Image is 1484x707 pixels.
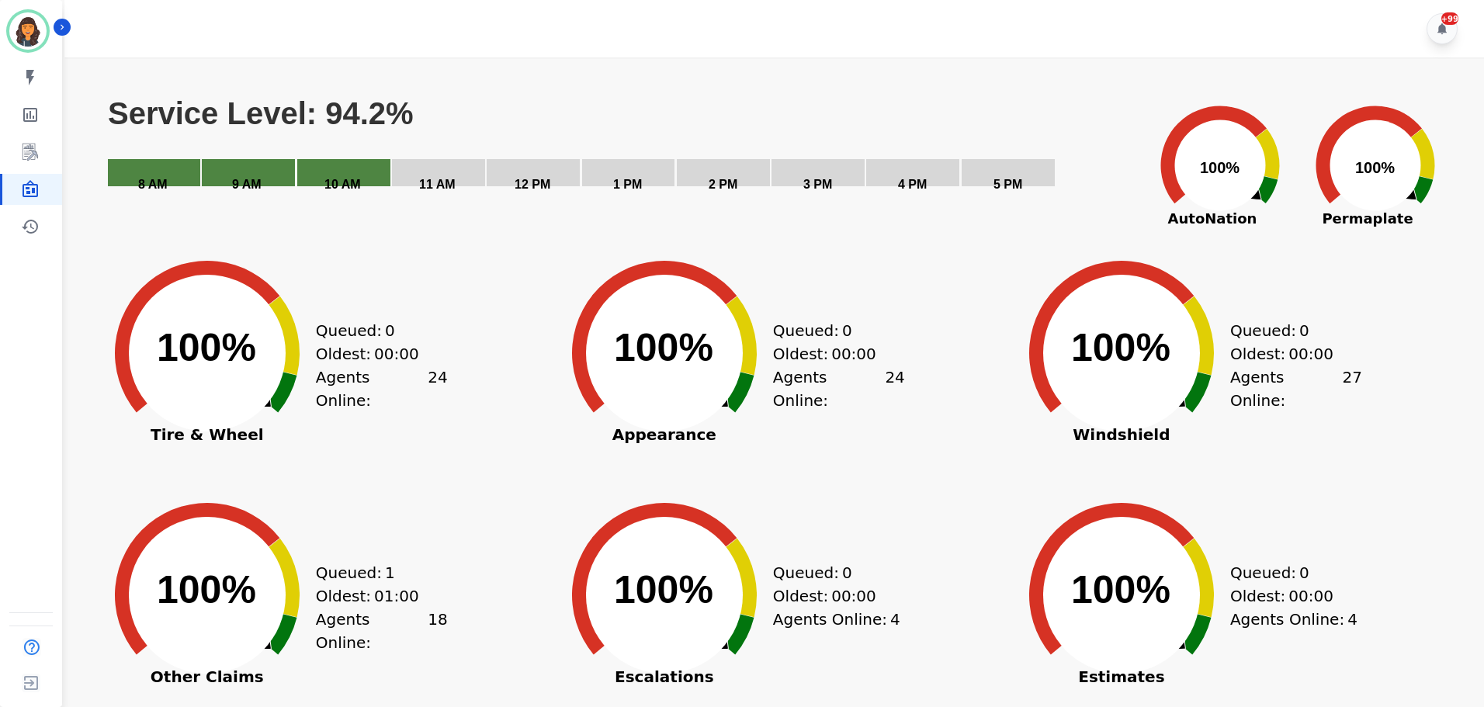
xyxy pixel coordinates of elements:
[232,178,262,191] text: 9 AM
[428,608,447,654] span: 18
[773,366,905,412] div: Agents Online:
[831,584,876,608] span: 00:00
[316,319,432,342] div: Queued:
[9,12,47,50] img: Bordered avatar
[324,178,361,191] text: 10 AM
[548,669,781,684] span: Escalations
[1355,159,1395,176] text: 100%
[709,178,737,191] text: 2 PM
[419,178,456,191] text: 11 AM
[1347,608,1357,631] span: 4
[138,178,168,191] text: 8 AM
[106,95,1133,212] svg: Service Level: 94.2%
[316,561,432,584] div: Queued:
[374,342,419,366] span: 00:00
[1005,427,1238,442] span: Windshield
[831,342,876,366] span: 00:00
[842,561,852,584] span: 0
[773,319,889,342] div: Queued:
[885,366,904,412] span: 24
[614,568,713,612] text: 100%
[1142,208,1282,229] span: AutoNation
[1441,12,1458,25] div: +99
[1071,326,1170,369] text: 100%
[614,326,713,369] text: 100%
[1200,159,1240,176] text: 100%
[316,366,448,412] div: Agents Online:
[1298,208,1437,229] span: Permaplate
[613,178,642,191] text: 1 PM
[515,178,550,191] text: 12 PM
[91,427,324,442] span: Tire & Wheel
[1342,366,1361,412] span: 27
[1005,669,1238,684] span: Estimates
[1288,584,1333,608] span: 00:00
[316,584,432,608] div: Oldest:
[157,568,256,612] text: 100%
[1230,584,1347,608] div: Oldest:
[1230,342,1347,366] div: Oldest:
[91,669,324,684] span: Other Claims
[890,608,900,631] span: 4
[898,178,927,191] text: 4 PM
[374,584,419,608] span: 01:00
[1299,319,1309,342] span: 0
[993,178,1022,191] text: 5 PM
[108,96,414,130] text: Service Level: 94.2%
[385,319,395,342] span: 0
[842,319,852,342] span: 0
[773,561,889,584] div: Queued:
[773,342,889,366] div: Oldest:
[1071,568,1170,612] text: 100%
[1288,342,1333,366] span: 00:00
[157,326,256,369] text: 100%
[1230,366,1362,412] div: Agents Online:
[1230,319,1347,342] div: Queued:
[803,178,832,191] text: 3 PM
[428,366,447,412] span: 24
[385,561,395,584] span: 1
[773,608,905,631] div: Agents Online:
[773,584,889,608] div: Oldest:
[1299,561,1309,584] span: 0
[316,342,432,366] div: Oldest:
[316,608,448,654] div: Agents Online:
[1230,561,1347,584] div: Queued:
[548,427,781,442] span: Appearance
[1230,608,1362,631] div: Agents Online:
